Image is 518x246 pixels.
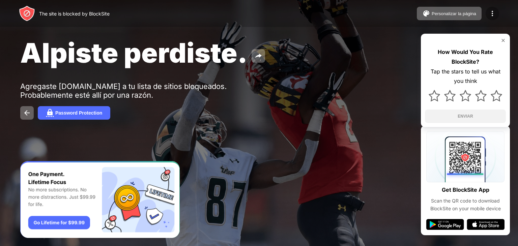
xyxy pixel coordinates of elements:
div: Get BlockSite App [442,185,489,195]
img: star.svg [475,90,487,101]
button: ENVIAR [425,110,506,123]
img: star.svg [491,90,502,101]
div: Password Protection [55,110,102,116]
img: password.svg [46,109,54,117]
span: Alpiste perdiste. [20,36,248,69]
div: Tap the stars to tell us what you think [425,67,506,86]
div: Scan the QR code to download BlockSite on your mobile device [426,197,505,212]
div: The site is blocked by BlockSite [39,11,110,17]
iframe: Banner [20,161,180,238]
img: qrcode.svg [426,131,505,182]
img: menu-icon.svg [488,9,496,18]
button: Password Protection [38,106,110,120]
img: back.svg [23,109,31,117]
img: pallet.svg [422,9,430,18]
div: Agregaste [DOMAIN_NAME] a tu lista de sitios bloqueados. Probablemente esté allí por una razón. [20,82,229,99]
div: Personalizar la página [432,11,476,16]
img: star.svg [429,90,440,101]
img: rate-us-close.svg [500,38,506,43]
img: share.svg [254,52,262,60]
button: Personalizar la página [417,7,482,20]
img: star.svg [444,90,456,101]
img: star.svg [460,90,471,101]
img: google-play.svg [426,219,464,230]
div: How Would You Rate BlockSite? [425,47,506,67]
img: app-store.svg [467,219,505,230]
img: header-logo.svg [19,5,35,22]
